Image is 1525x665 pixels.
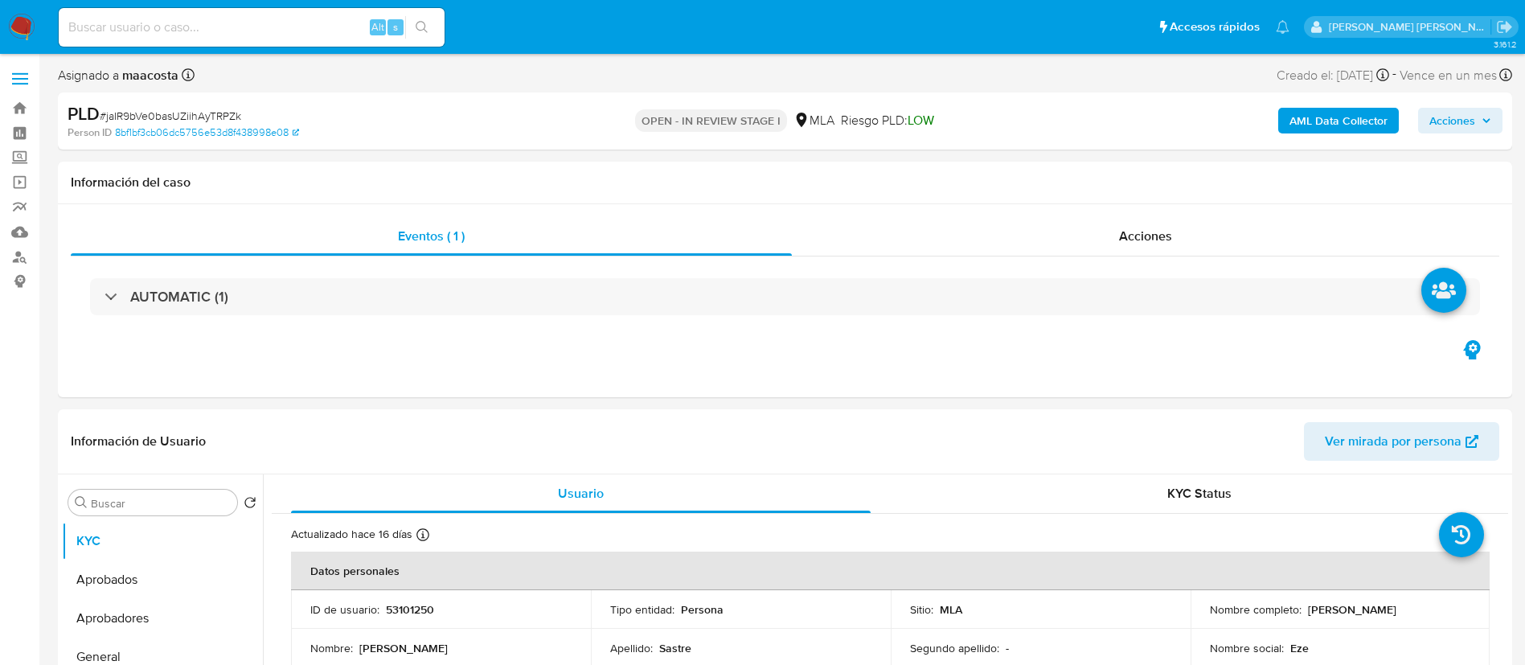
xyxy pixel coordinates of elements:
p: 53101250 [386,602,434,617]
a: Salir [1496,18,1513,35]
span: Asignado a [58,67,178,84]
p: OPEN - IN REVIEW STAGE I [635,109,787,132]
button: Ver mirada por persona [1304,422,1499,461]
input: Buscar [91,496,231,511]
span: s [393,19,398,35]
div: Creado el: [DATE] [1277,64,1389,86]
p: Segundo apellido : [910,641,999,655]
p: MLA [940,602,962,617]
input: Buscar usuario o caso... [59,17,445,38]
a: 8bf1bf3cb06dc5756e53d8f438998e08 [115,125,299,140]
span: Acciones [1429,108,1475,133]
p: [PERSON_NAME] [1308,602,1396,617]
button: KYC [62,522,263,560]
span: Usuario [558,484,604,503]
p: Persona [681,602,724,617]
p: - [1006,641,1009,655]
div: MLA [793,112,834,129]
h1: Información del caso [71,174,1499,191]
p: ID de usuario : [310,602,379,617]
span: LOW [908,111,934,129]
span: Acciones [1119,227,1172,245]
p: Tipo entidad : [610,602,674,617]
p: Nombre completo : [1210,602,1302,617]
p: [PERSON_NAME] [359,641,448,655]
a: Notificaciones [1276,20,1289,34]
th: Datos personales [291,552,1490,590]
p: Sitio : [910,602,933,617]
span: Alt [371,19,384,35]
h1: Información de Usuario [71,433,206,449]
button: Aprobados [62,560,263,599]
p: Apellido : [610,641,653,655]
button: Volver al orden por defecto [244,496,256,514]
button: Buscar [75,496,88,509]
b: PLD [68,101,100,126]
b: maacosta [119,66,178,84]
button: search-icon [405,16,438,39]
span: Eventos ( 1 ) [398,227,465,245]
span: # jaIR9bVe0basUZiihAyTRPZk [100,108,241,124]
p: maria.acosta@mercadolibre.com [1329,19,1491,35]
p: Actualizado hace 16 días [291,527,412,542]
span: KYC Status [1167,484,1232,503]
span: Vence en un mes [1400,67,1497,84]
p: Eze [1290,641,1309,655]
b: Person ID [68,125,112,140]
span: Accesos rápidos [1170,18,1260,35]
div: AUTOMATIC (1) [90,278,1480,315]
span: - [1392,64,1396,86]
h3: AUTOMATIC (1) [130,288,228,306]
button: Acciones [1418,108,1502,133]
span: Riesgo PLD: [841,112,934,129]
b: AML Data Collector [1289,108,1388,133]
button: AML Data Collector [1278,108,1399,133]
button: Aprobadores [62,599,263,638]
p: Nombre social : [1210,641,1284,655]
span: Ver mirada por persona [1325,422,1461,461]
p: Nombre : [310,641,353,655]
p: Sastre [659,641,691,655]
